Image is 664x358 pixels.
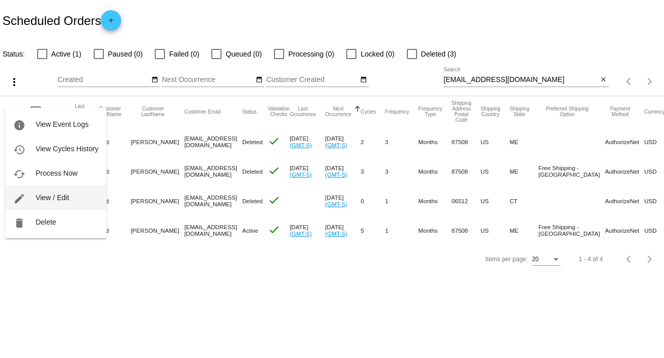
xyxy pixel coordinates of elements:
mat-icon: history [13,144,25,156]
mat-icon: info [13,119,25,131]
mat-icon: edit [13,192,25,205]
span: Delete [36,218,56,226]
mat-icon: cached [13,168,25,180]
span: View Cycles History [36,145,98,153]
span: View Event Logs [36,120,89,128]
mat-icon: delete [13,217,25,229]
span: Process Now [36,169,77,177]
span: View / Edit [36,194,69,202]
